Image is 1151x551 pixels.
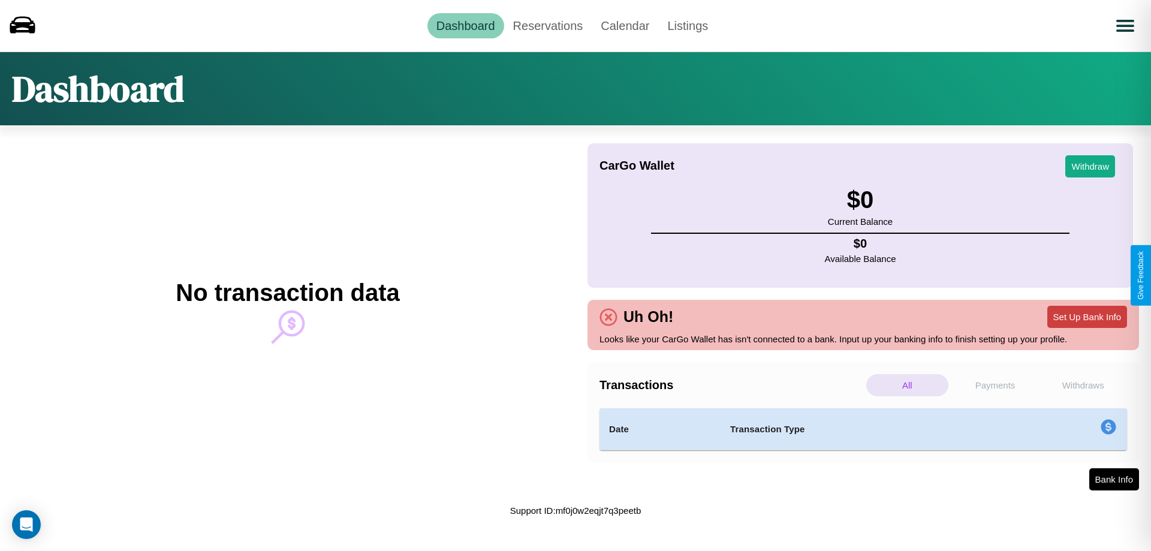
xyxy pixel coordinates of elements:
p: Looks like your CarGo Wallet has isn't connected to a bank. Input up your banking info to finish ... [599,331,1127,347]
button: Withdraw [1065,155,1115,177]
h3: $ 0 [828,186,893,213]
div: Give Feedback [1137,251,1145,300]
button: Open menu [1108,9,1142,43]
table: simple table [599,408,1127,450]
p: Payments [954,374,1036,396]
h4: $ 0 [825,237,896,251]
a: Dashboard [427,13,504,38]
h1: Dashboard [12,64,184,113]
a: Listings [658,13,717,38]
button: Bank Info [1089,468,1139,490]
p: Available Balance [825,251,896,267]
h4: Uh Oh! [617,308,679,326]
p: Withdraws [1042,374,1124,396]
p: All [866,374,948,396]
p: Support ID: mf0j0w2eqjt7q3peetb [510,502,641,519]
h4: Transaction Type [730,422,1002,436]
a: Calendar [592,13,658,38]
button: Set Up Bank Info [1047,306,1127,328]
p: Current Balance [828,213,893,230]
h4: Transactions [599,378,863,392]
a: Reservations [504,13,592,38]
h2: No transaction data [176,279,399,306]
div: Open Intercom Messenger [12,510,41,539]
h4: Date [609,422,711,436]
h4: CarGo Wallet [599,159,674,173]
